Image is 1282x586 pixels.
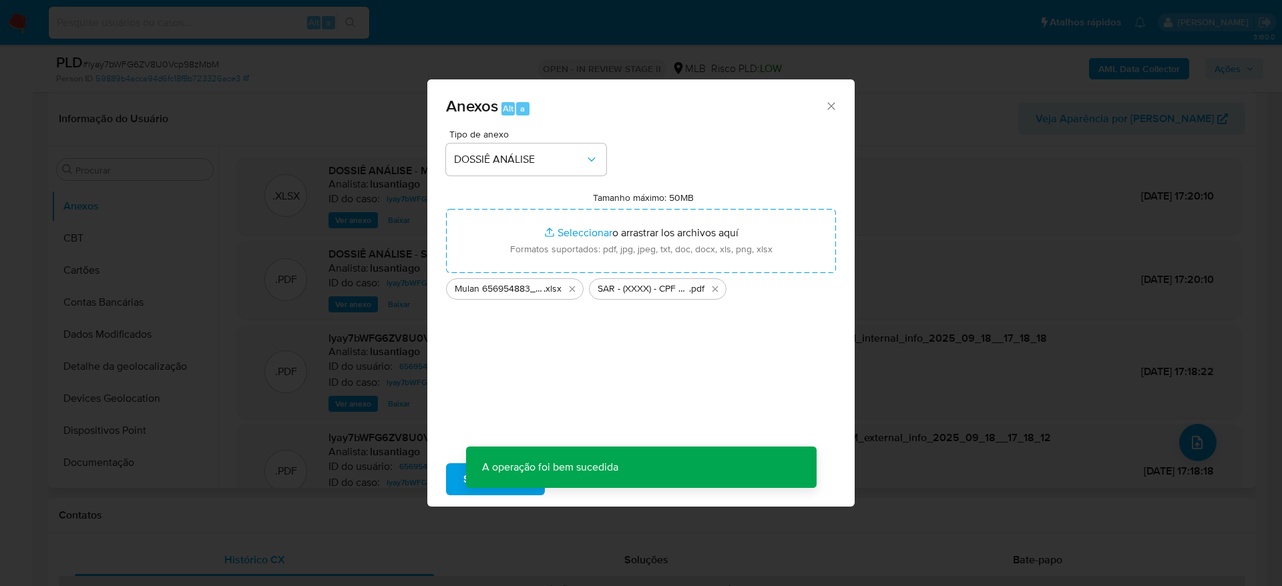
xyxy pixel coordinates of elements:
span: .pdf [689,282,704,296]
button: Cerrar [825,99,837,111]
button: DOSSIÊ ANÁLISE [446,143,606,176]
span: Mulan 656954883_2025_09_18_14_30_52 [455,282,544,296]
label: Tamanho máximo: 50MB [593,192,694,204]
ul: Archivos seleccionados [446,273,836,300]
span: SAR - (XXXX) - CPF 07767885666 - [PERSON_NAME][DATE] [598,282,689,296]
span: Cancelar [568,465,611,494]
span: Tipo de anexo [449,129,610,139]
p: A operação foi bem sucedida [466,447,634,488]
span: .xlsx [544,282,562,296]
button: Eliminar SAR - (XXXX) - CPF 07767885666 - GILCIMARA LUCIA DE BRITO.pdf [707,281,723,297]
button: Subir arquivo [446,463,545,495]
span: Anexos [446,94,498,117]
span: Alt [503,102,513,115]
span: a [520,102,525,115]
span: Subir arquivo [463,465,527,494]
button: Eliminar Mulan 656954883_2025_09_18_14_30_52.xlsx [564,281,580,297]
span: DOSSIÊ ANÁLISE [454,153,585,166]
